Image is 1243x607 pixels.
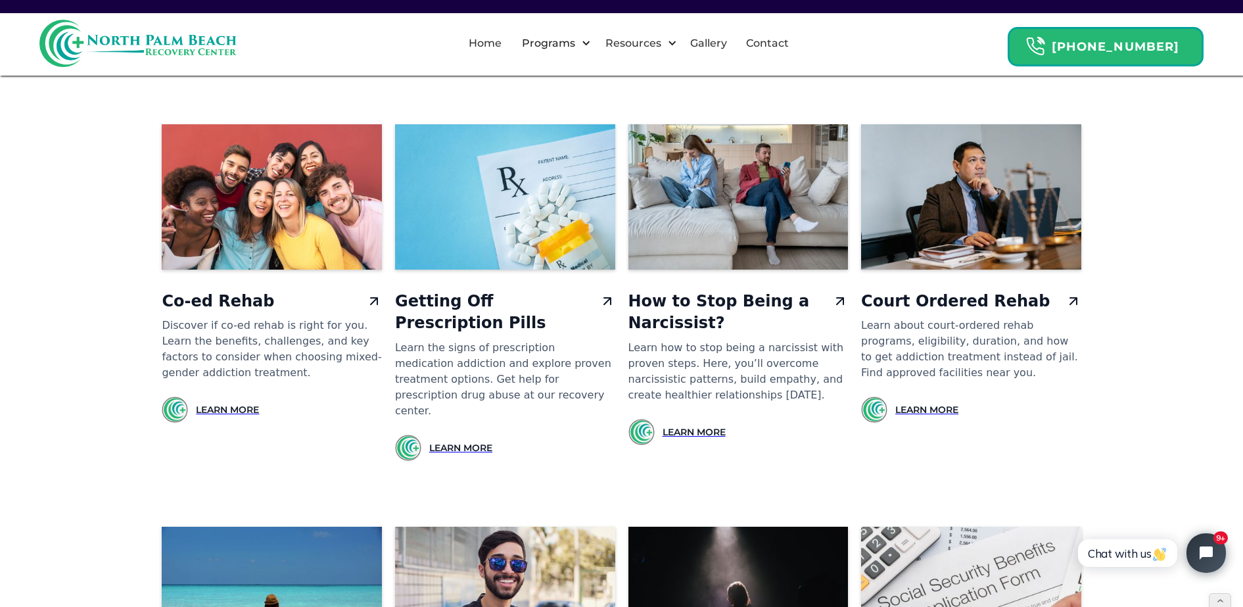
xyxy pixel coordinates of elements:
a: Gallery [682,22,735,64]
strong: [PHONE_NUMBER] [1052,39,1179,54]
a: How to Stop Being a Narcissist? [628,291,849,335]
div: Learn how to stop being a narcissist with proven steps. Here, you’ll overcome narcissistic patter... [628,340,849,403]
h3: Getting Off Prescription Pills [395,291,594,335]
img: Header Calendar Icons [1025,36,1045,57]
div: Learn about court-ordered rehab programs, eligibility, duration, and how to get addiction treatme... [861,318,1081,381]
a: Co-ed Rehab [162,291,382,313]
a: Court Ordered Rehab [861,291,1081,313]
a: Header Calendar Icons[PHONE_NUMBER] [1008,20,1204,66]
div: Resources [602,36,665,51]
div: Discover if co-ed rehab is right for you. Learn the benefits, challenges, and key factors to cons... [162,318,382,381]
a: Contact [738,22,797,64]
div: Programs [519,36,578,51]
a: Getting Off Prescription Pills [395,291,615,335]
a: LEARN MORE [663,425,726,439]
a: LEARN MORE [196,403,259,416]
div: Learn the signs of prescription medication addiction and explore proven treatment options. Get he... [395,340,615,419]
a: Home [461,22,509,64]
h3: Co-ed Rehab [162,291,274,313]
a: LEARN MORE [895,403,958,416]
h3: How to Stop Being a Narcissist? [628,291,828,335]
iframe: Tidio Chat [1064,522,1237,584]
div: Resources [594,22,680,64]
a: LEARN MORE [429,441,492,454]
div: Programs [511,22,594,64]
h3: Court Ordered Rehab [861,291,1050,313]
